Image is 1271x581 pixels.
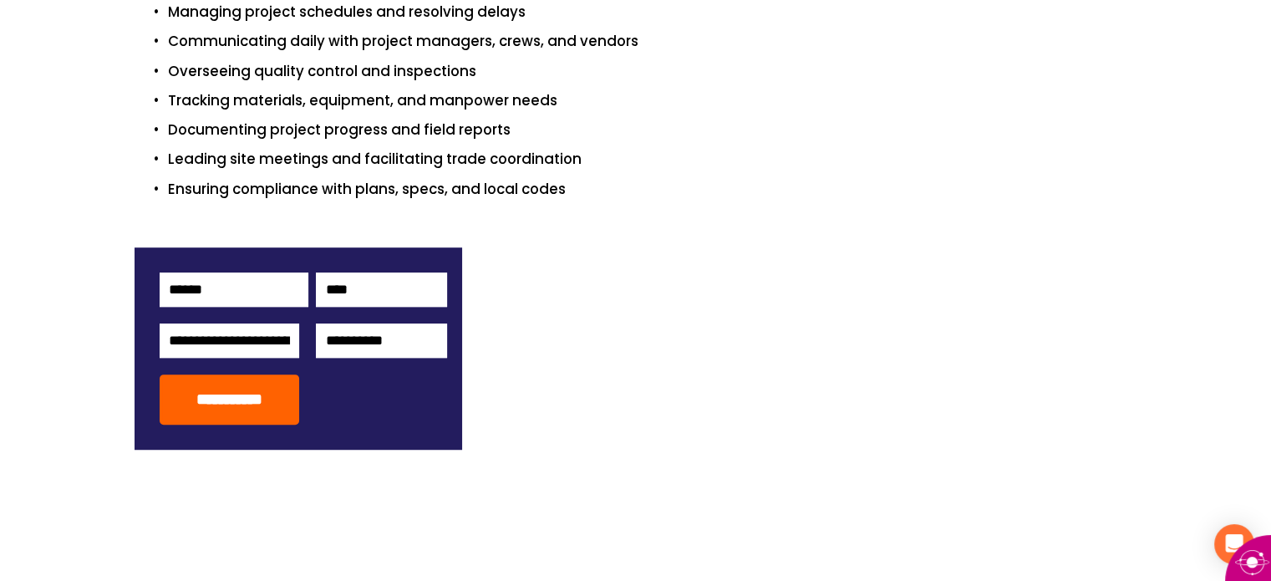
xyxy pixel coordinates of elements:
p: Ensuring compliance with plans, specs, and local codes [168,178,1137,201]
p: Leading site meetings and facilitating trade coordination [168,148,1137,171]
p: Managing project schedules and resolving delays [168,1,1137,23]
p: Overseeing quality control and inspections [168,60,1137,83]
p: Documenting project progress and field reports [168,119,1137,141]
p: Communicating daily with project managers, crews, and vendors [168,30,1137,53]
div: Open Intercom Messenger [1214,524,1254,564]
p: Tracking materials, equipment, and manpower needs [168,89,1137,112]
